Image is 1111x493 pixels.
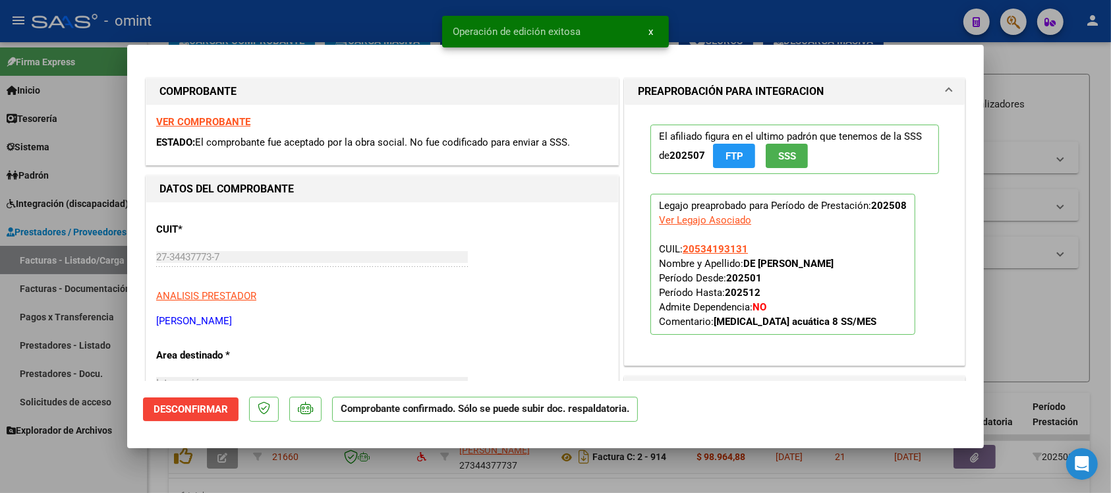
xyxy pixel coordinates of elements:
strong: 202508 [871,200,907,212]
strong: DATOS DEL COMPROBANTE [159,183,294,195]
mat-expansion-panel-header: DOCUMENTACIÓN RESPALDATORIA [625,376,965,403]
strong: COMPROBANTE [159,85,237,98]
strong: 202512 [725,287,760,299]
span: x [648,26,653,38]
span: Integración [156,377,206,389]
span: Operación de edición exitosa [453,25,581,38]
p: Legajo preaprobado para Período de Prestación: [650,194,915,335]
span: SSS [778,150,796,162]
strong: [MEDICAL_DATA] acuática 8 SS/MES [714,316,876,328]
div: Ver Legajo Asociado [659,213,751,227]
strong: 202507 [669,150,705,161]
span: FTP [726,150,743,162]
div: Open Intercom Messenger [1066,448,1098,480]
p: Comprobante confirmado. Sólo se puede subir doc. respaldatoria. [332,397,638,422]
button: SSS [766,144,808,168]
span: Comentario: [659,316,876,328]
button: Desconfirmar [143,397,239,421]
h1: PREAPROBACIÓN PARA INTEGRACION [638,84,824,100]
strong: 202501 [726,272,762,284]
mat-expansion-panel-header: PREAPROBACIÓN PARA INTEGRACION [625,78,965,105]
div: PREAPROBACIÓN PARA INTEGRACION [625,105,965,365]
span: CUIL: Nombre y Apellido: Período Desde: Período Hasta: Admite Dependencia: [659,243,876,328]
p: [PERSON_NAME] [156,314,608,329]
span: Desconfirmar [154,403,228,415]
p: El afiliado figura en el ultimo padrón que tenemos de la SSS de [650,125,939,174]
p: Area destinado * [156,348,292,363]
p: CUIT [156,222,292,237]
strong: DE [PERSON_NAME] [743,258,834,270]
button: FTP [713,144,755,168]
a: VER COMPROBANTE [156,116,250,128]
span: El comprobante fue aceptado por la obra social. No fue codificado para enviar a SSS. [195,136,570,148]
span: ESTADO: [156,136,195,148]
span: 20534193131 [683,243,748,255]
strong: NO [753,301,766,313]
span: ANALISIS PRESTADOR [156,290,256,302]
button: x [638,20,664,43]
